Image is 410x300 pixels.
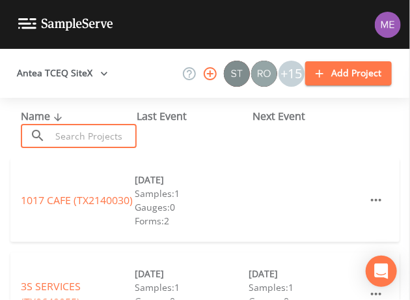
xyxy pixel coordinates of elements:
[253,108,368,124] div: Next Event
[137,108,253,124] div: Last Event
[223,61,251,87] div: Stan Porter
[135,200,249,214] div: Gauges: 0
[251,61,277,87] img: 7e5c62b91fde3b9fc00588adc1700c9a
[21,193,133,207] a: 1017 CAFE (TX2140030)
[135,267,249,280] div: [DATE]
[375,12,401,38] img: d4d65db7c401dd99d63b7ad86343d265
[249,280,363,294] div: Samples: 1
[135,214,249,228] div: Forms: 2
[135,173,249,187] div: [DATE]
[21,109,66,123] span: Name
[251,61,278,87] div: Rodolfo Ramirez
[51,124,137,148] input: Search Projects
[135,280,249,294] div: Samples: 1
[305,61,392,85] button: Add Project
[224,61,250,87] img: c0670e89e469b6405363224a5fca805c
[12,61,113,85] button: Antea TCEQ SiteX
[249,267,363,280] div: [DATE]
[18,18,113,31] img: logo
[135,187,249,200] div: Samples: 1
[366,256,397,287] div: Open Intercom Messenger
[279,61,305,87] div: +15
